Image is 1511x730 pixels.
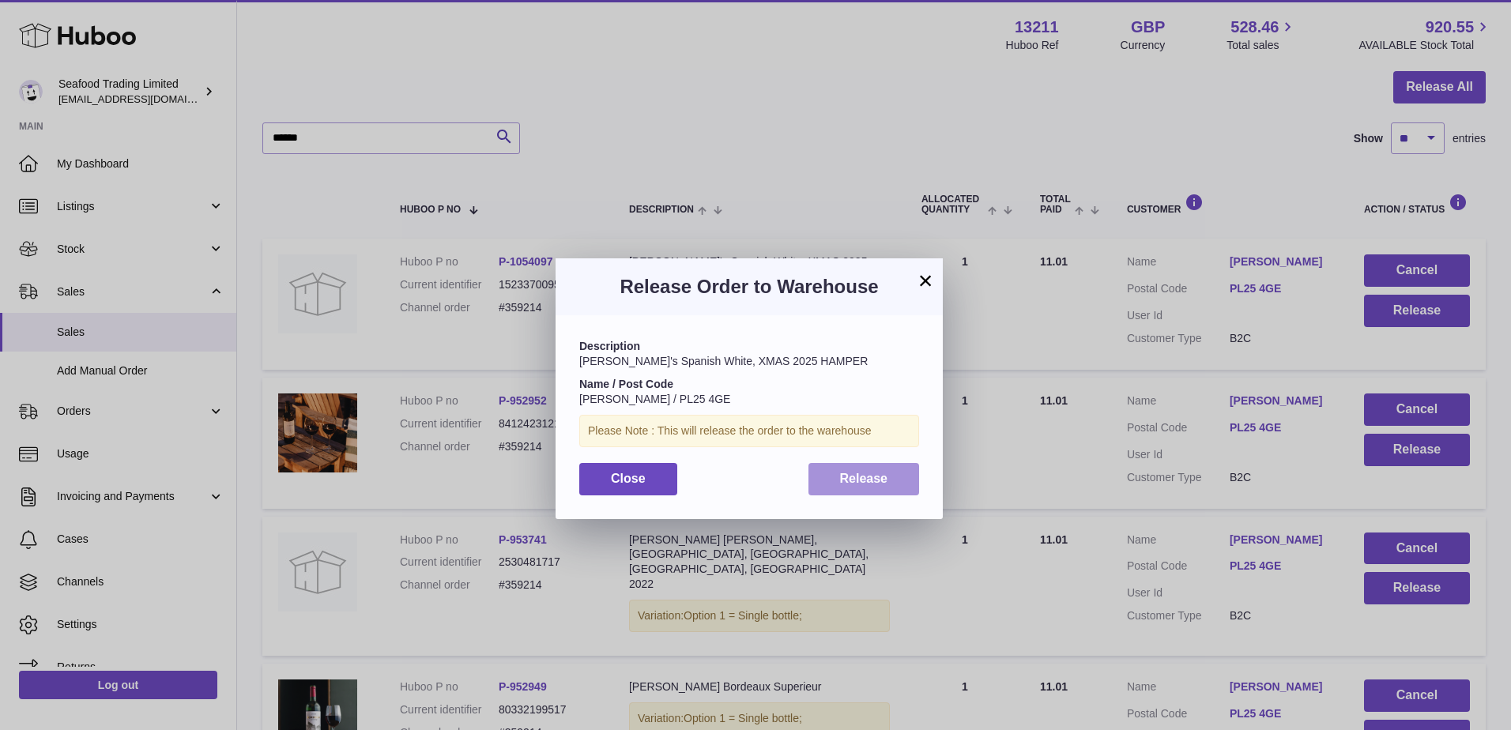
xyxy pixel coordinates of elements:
[611,472,646,485] span: Close
[579,355,868,367] span: [PERSON_NAME]'s Spanish White, XMAS 2025 HAMPER
[840,472,888,485] span: Release
[579,274,919,299] h3: Release Order to Warehouse
[579,378,673,390] strong: Name / Post Code
[579,393,730,405] span: [PERSON_NAME] / PL25 4GE
[579,463,677,495] button: Close
[808,463,920,495] button: Release
[916,271,935,290] button: ×
[579,415,919,447] div: Please Note : This will release the order to the warehouse
[579,340,640,352] strong: Description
